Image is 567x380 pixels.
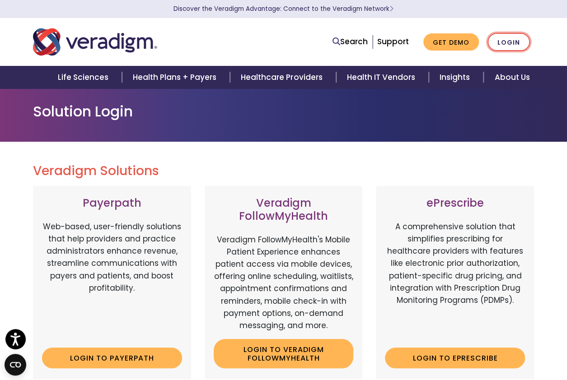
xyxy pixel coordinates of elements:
[214,234,354,332] p: Veradigm FollowMyHealth's Mobile Patient Experience enhances patient access via mobile devices, o...
[385,197,525,210] h3: ePrescribe
[336,66,429,89] a: Health IT Vendors
[230,66,336,89] a: Healthcare Providers
[423,33,479,51] a: Get Demo
[389,5,394,13] span: Learn More
[47,66,122,89] a: Life Sciences
[385,348,525,368] a: Login to ePrescribe
[429,66,483,89] a: Insights
[122,66,230,89] a: Health Plans + Payers
[483,66,540,89] a: About Us
[33,103,534,120] h1: Solution Login
[333,36,368,48] a: Search
[42,348,182,368] a: Login to Payerpath
[385,221,525,340] p: A comprehensive solution that simplifies prescribing for healthcare providers with features like ...
[42,197,182,210] h3: Payerpath
[33,27,157,57] img: Veradigm logo
[5,354,26,375] button: Open CMP widget
[42,221,182,340] p: Web-based, user-friendly solutions that help providers and practice administrators enhance revenu...
[214,197,354,223] h3: Veradigm FollowMyHealth
[487,33,530,51] a: Login
[33,163,534,179] h2: Veradigm Solutions
[173,5,394,13] a: Discover the Veradigm Advantage: Connect to the Veradigm NetworkLearn More
[377,36,409,47] a: Support
[214,339,354,368] a: Login to Veradigm FollowMyHealth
